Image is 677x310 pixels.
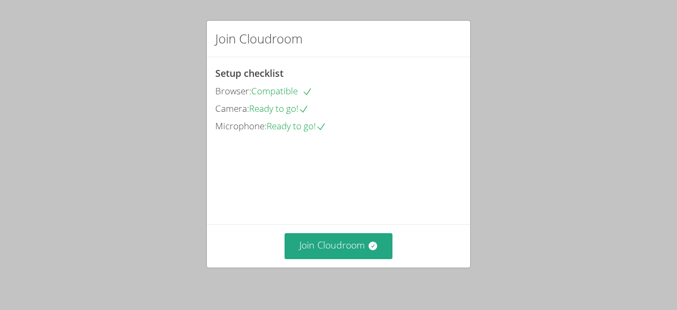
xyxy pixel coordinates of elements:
[285,233,393,259] button: Join Cloudroom
[215,67,283,79] span: Setup checklist
[267,120,326,132] span: Ready to go!
[215,85,251,97] span: Browser:
[249,102,309,114] span: Ready to go!
[215,29,303,48] h2: Join Cloudroom
[215,102,249,114] span: Camera:
[215,120,267,132] span: Microphone:
[251,85,313,97] span: Compatible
